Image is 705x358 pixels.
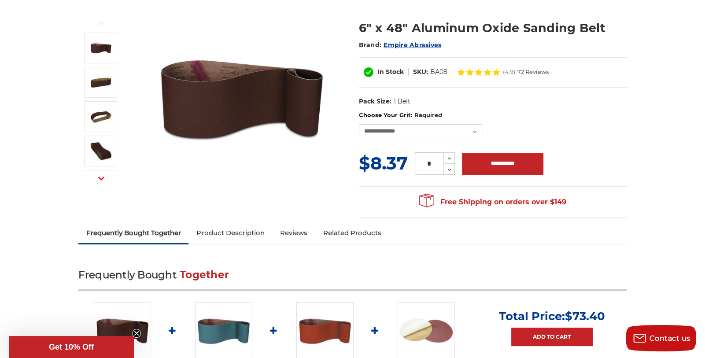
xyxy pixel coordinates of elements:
[414,111,442,118] small: Required
[91,14,112,33] button: Previous
[132,329,141,338] button: Close teaser
[359,19,627,37] h1: 6" x 48" Aluminum Oxide Sanding Belt
[90,140,112,162] img: 6" x 48" Sanding Belt - AOX
[499,309,605,323] p: Total Price:
[78,269,177,281] span: Frequently Bought
[650,334,690,343] span: Contact us
[359,152,408,174] span: $8.37
[91,169,112,188] button: Next
[154,10,330,186] img: 6" x 48" Aluminum Oxide Sanding Belt
[180,269,229,281] span: Together
[272,223,315,243] a: Reviews
[430,67,447,77] dd: BA08
[90,71,112,93] img: 6" x 48" AOX Sanding Belt
[393,97,410,106] dd: 1 Belt
[359,111,627,120] label: Choose Your Grit:
[511,328,593,346] a: Add to Cart
[315,223,389,243] a: Related Products
[49,343,94,351] span: Get 10% Off
[413,67,428,77] dt: SKU:
[359,97,391,106] dt: Pack Size:
[377,68,404,76] span: In Stock
[503,69,515,75] span: (4.9)
[359,41,382,49] span: Brand:
[90,37,112,59] img: 6" x 48" Aluminum Oxide Sanding Belt
[517,69,549,75] span: 72 Reviews
[384,41,441,49] a: Empire Abrasives
[565,309,605,323] span: $73.40
[90,106,112,128] img: 6" x 48" Sanding Belt - Aluminum Oxide
[419,193,566,211] span: Free Shipping on orders over $149
[78,223,189,243] a: Frequently Bought Together
[188,223,272,243] a: Product Description
[9,336,134,358] div: Get 10% OffClose teaser
[626,325,696,351] button: Contact us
